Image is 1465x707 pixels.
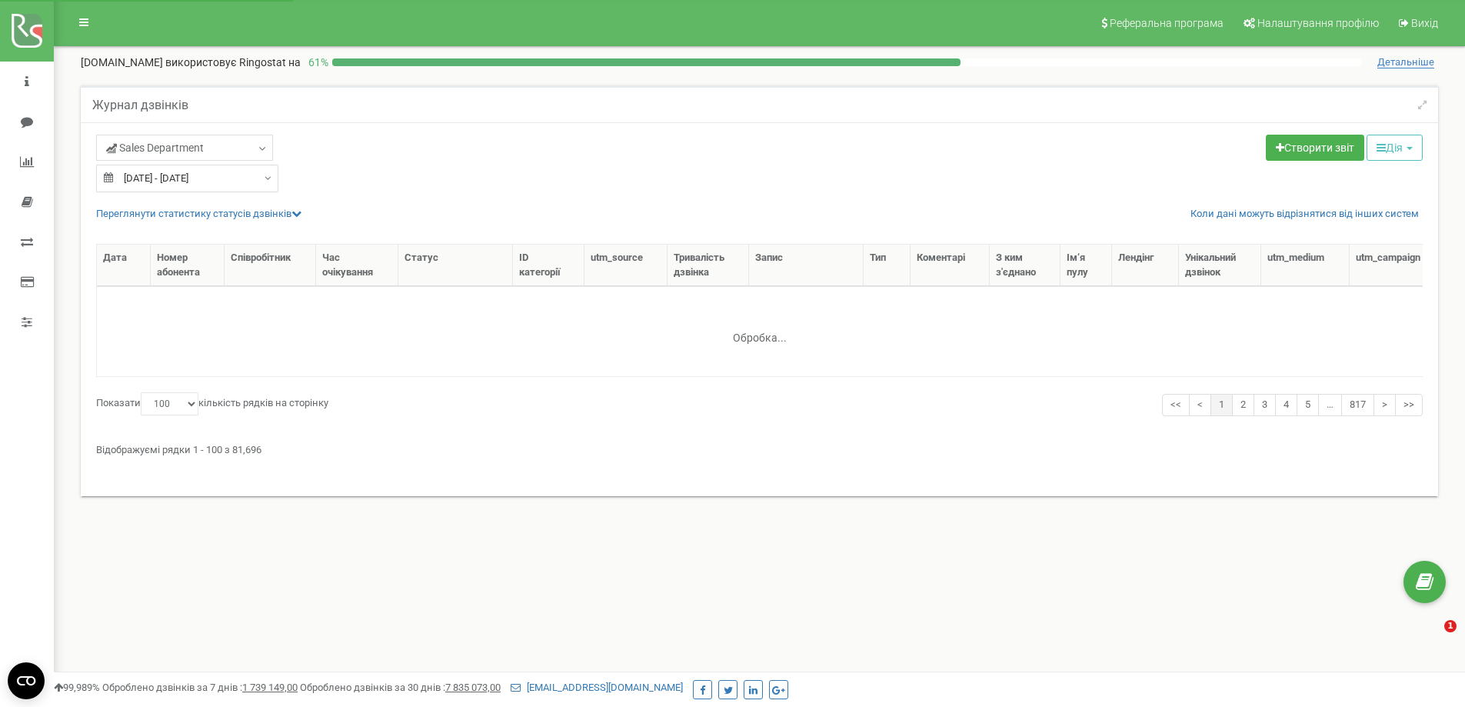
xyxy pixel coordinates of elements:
[1413,620,1450,657] iframe: Intercom live chat
[1266,135,1364,161] a: Створити звіт
[151,245,225,286] th: Номер абонента
[96,392,328,415] label: Показати кількість рядків на сторінку
[1254,394,1276,416] a: 3
[96,208,301,219] a: Переглянути статистику статусів дзвінків
[664,319,856,342] div: Обробка...
[225,245,316,286] th: Співробітник
[300,682,501,693] span: Оброблено дзвінків за 30 днів :
[165,56,301,68] span: використовує Ringostat на
[316,245,398,286] th: Час очікування
[1110,17,1224,29] span: Реферальна програма
[911,245,990,286] th: Коментарі
[1179,245,1262,286] th: Унікальний дзвінок
[301,55,332,70] p: 61 %
[1444,620,1457,632] span: 1
[1297,394,1319,416] a: 5
[1350,245,1446,286] th: utm_cаmpaign
[54,682,100,693] span: 99,989%
[1377,56,1434,68] span: Детальніше
[1190,207,1419,222] a: Коли дані можуть відрізнятися вiд інших систем
[12,14,42,48] img: ringostat logo
[511,682,683,693] a: [EMAIL_ADDRESS][DOMAIN_NAME]
[92,98,188,112] h5: Журнал дзвінків
[1367,135,1423,161] button: Дія
[8,662,45,699] button: Open CMP widget
[445,682,501,693] u: 7 835 073,00
[81,55,301,70] p: [DOMAIN_NAME]
[1411,17,1438,29] span: Вихід
[1232,394,1254,416] a: 2
[1060,245,1112,286] th: Ім‘я пулу
[96,135,273,161] a: Sales Department
[668,245,750,286] th: Тривалість дзвінка
[141,392,198,415] select: Показатикількість рядків на сторінку
[96,437,1423,458] div: Відображуємі рядки 1 - 100 з 81,696
[749,245,864,286] th: Запис
[1261,245,1350,286] th: utm_mеdium
[1341,394,1374,416] a: 817
[990,245,1060,286] th: З ким з'єднано
[1318,394,1342,416] a: …
[584,245,667,286] th: utm_sourcе
[398,245,513,286] th: Статус
[102,682,298,693] span: Оброблено дзвінків за 7 днів :
[864,245,911,286] th: Тип
[1112,245,1179,286] th: Лендінг
[97,245,151,286] th: Дата
[1162,394,1190,416] a: <<
[1189,394,1211,416] a: <
[1395,394,1423,416] a: >>
[1210,394,1233,416] a: 1
[242,682,298,693] u: 1 739 149,00
[1275,394,1297,416] a: 4
[1257,17,1379,29] span: Налаштування профілю
[513,245,584,286] th: ID категорії
[1373,394,1396,416] a: >
[106,140,204,155] span: Sales Department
